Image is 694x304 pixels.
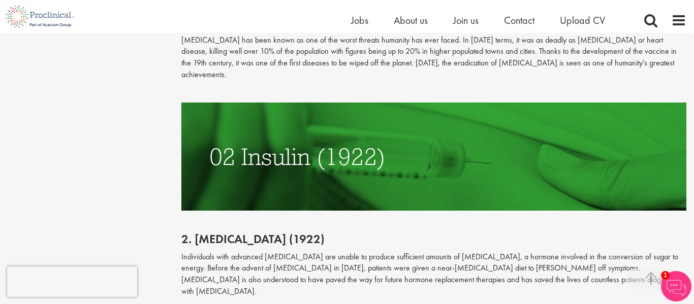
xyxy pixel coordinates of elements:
[453,14,479,27] a: Join us
[661,271,670,280] span: 1
[181,35,687,81] p: [MEDICAL_DATA] has been known as one of the worst threats humanity has ever faced. In [DATE] term...
[504,14,534,27] a: Contact
[560,14,605,27] a: Upload CV
[351,14,368,27] a: Jobs
[181,251,687,297] p: Individuals with advanced [MEDICAL_DATA] are unable to produce sufficient amounts of [MEDICAL_DAT...
[181,232,687,246] h2: 2. [MEDICAL_DATA] (1922)
[7,266,137,297] iframe: reCAPTCHA
[661,271,691,301] img: Chatbot
[394,14,428,27] a: About us
[181,103,687,211] img: INSULIN (1922)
